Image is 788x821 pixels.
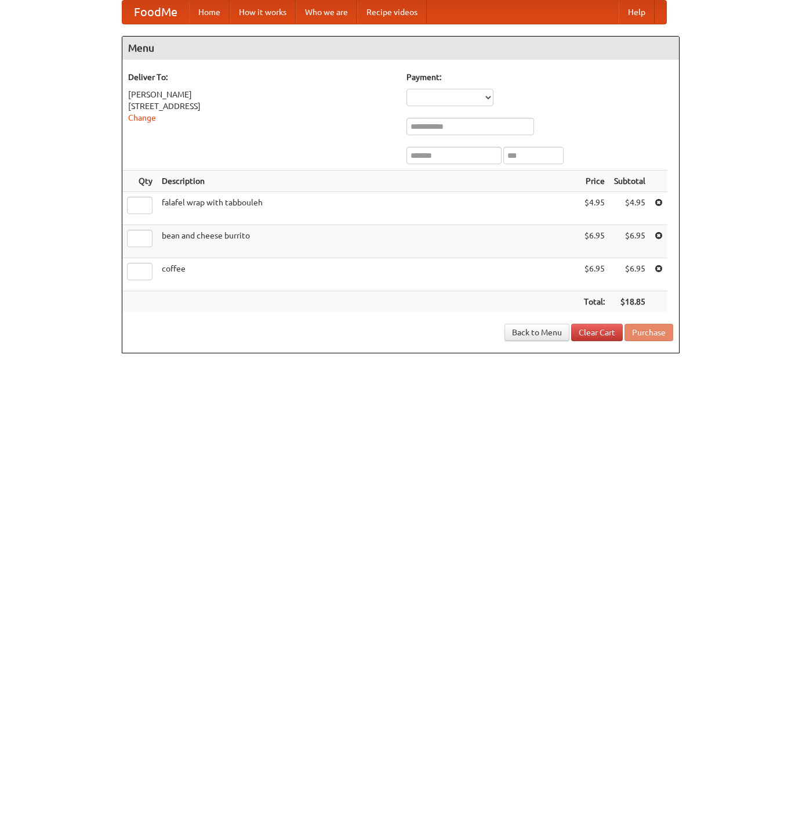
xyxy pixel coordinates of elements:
[619,1,655,24] a: Help
[579,192,609,225] td: $4.95
[504,324,569,341] a: Back to Menu
[609,192,650,225] td: $4.95
[122,37,679,60] h4: Menu
[230,1,296,24] a: How it works
[579,171,609,192] th: Price
[157,171,579,192] th: Description
[609,171,650,192] th: Subtotal
[579,225,609,258] td: $6.95
[122,1,189,24] a: FoodMe
[128,100,395,112] div: [STREET_ADDRESS]
[128,71,395,83] h5: Deliver To:
[128,113,156,122] a: Change
[609,258,650,291] td: $6.95
[122,171,157,192] th: Qty
[571,324,623,341] a: Clear Cart
[609,225,650,258] td: $6.95
[157,225,579,258] td: bean and cheese burrito
[296,1,357,24] a: Who we are
[357,1,427,24] a: Recipe videos
[128,89,395,100] div: [PERSON_NAME]
[609,291,650,313] th: $18.85
[157,258,579,291] td: coffee
[189,1,230,24] a: Home
[406,71,673,83] h5: Payment:
[579,291,609,313] th: Total:
[579,258,609,291] td: $6.95
[157,192,579,225] td: falafel wrap with tabbouleh
[624,324,673,341] button: Purchase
